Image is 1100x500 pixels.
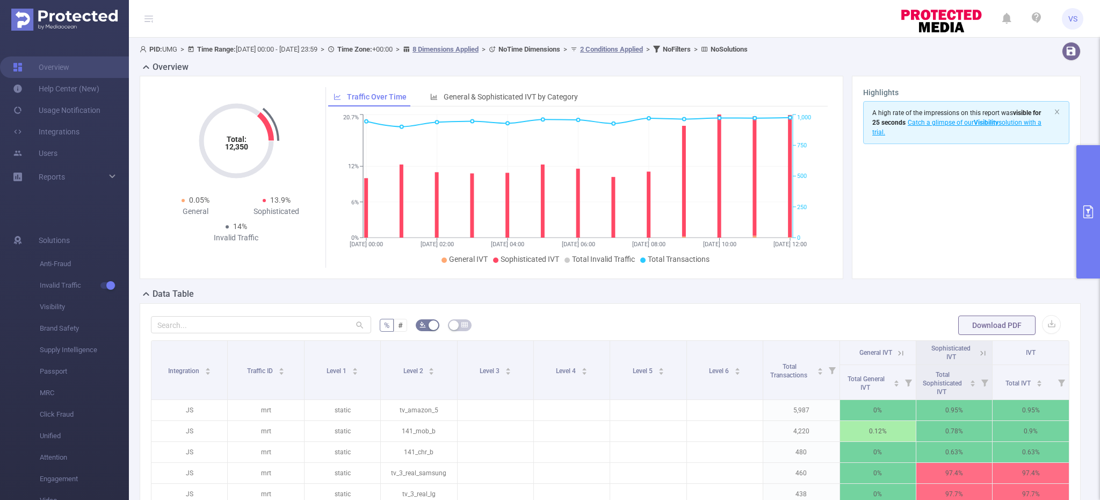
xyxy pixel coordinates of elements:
p: JS [151,442,227,462]
p: 460 [763,463,839,483]
p: 0.63% [993,442,1069,462]
p: 97.4% [916,463,992,483]
i: icon: caret-up [279,366,285,369]
span: Brand Safety [40,318,129,339]
p: 480 [763,442,839,462]
p: mrt [228,400,303,420]
i: icon: caret-down [1037,382,1043,385]
i: Filter menu [1054,365,1069,399]
div: Sort [817,366,823,373]
i: icon: caret-up [582,366,588,369]
p: 0.9% [993,421,1069,441]
a: Reports [39,166,65,188]
span: Level 6 [709,367,730,375]
tspan: 20.7% [343,115,359,122]
i: icon: caret-up [1037,378,1043,382]
div: Sort [969,378,976,385]
p: 0.63% [916,442,992,462]
div: Sophisticated [236,206,317,217]
span: Sophisticated IVT [931,345,971,361]
span: Integration [168,367,201,375]
tspan: Total: [226,135,246,144]
p: 0% [840,463,916,483]
tspan: [DATE] 00:00 [350,241,383,248]
tspan: [DATE] 02:00 [421,241,454,248]
i: icon: caret-down [582,370,588,374]
img: Protected Media [11,9,118,31]
tspan: [DATE] 06:00 [562,241,595,248]
p: 0.12% [840,421,916,441]
p: 4,220 [763,421,839,441]
i: icon: caret-down [505,370,511,374]
p: 0% [840,400,916,420]
p: mrt [228,421,303,441]
span: Unified [40,425,129,447]
b: No Solutions [711,45,748,53]
span: Total Invalid Traffic [572,255,635,263]
p: 141_chr_b [381,442,457,462]
tspan: 0% [351,234,359,241]
b: No Time Dimensions [498,45,560,53]
u: 8 Dimensions Applied [412,45,479,53]
p: static [305,421,380,441]
span: % [384,321,389,330]
tspan: [DATE] 10:00 [703,241,736,248]
tspan: 1,000 [797,115,811,122]
p: 0.78% [916,421,992,441]
span: General IVT [859,349,892,356]
tspan: 12% [348,163,359,170]
span: > [479,45,489,53]
span: Total IVT [1005,380,1032,387]
span: General IVT [449,255,488,263]
tspan: 12,350 [225,142,248,151]
b: Visibility [974,119,998,126]
span: Level 5 [633,367,654,375]
span: Sophisticated IVT [501,255,559,263]
span: Level 3 [480,367,501,375]
span: Passport [40,361,129,382]
span: Visibility [40,296,129,318]
div: Sort [1036,378,1043,385]
button: Download PDF [958,316,1036,335]
button: icon: close [1054,106,1060,118]
a: Users [13,142,57,164]
span: > [393,45,403,53]
tspan: [DATE] 12:00 [773,241,807,248]
p: tv_amazon_5 [381,400,457,420]
i: icon: caret-up [205,366,211,369]
p: 0% [840,442,916,462]
span: UMG [DATE] 00:00 - [DATE] 23:59 +00:00 [140,45,748,53]
p: tv_3_real_samsung [381,463,457,483]
tspan: 500 [797,173,807,180]
i: icon: caret-down [817,370,823,374]
span: A high rate of the impressions on this report [872,109,1000,117]
i: icon: table [461,322,468,328]
div: Sort [278,366,285,373]
span: > [317,45,328,53]
span: Reports [39,173,65,181]
span: > [643,45,653,53]
span: Anti-Fraud [40,253,129,275]
span: Catch a glimpse of our solution with a trial. [872,119,1041,136]
a: Integrations [13,121,79,142]
b: No Filters [663,45,691,53]
span: Supply Intelligence [40,339,129,361]
i: icon: close [1054,109,1060,115]
span: IVT [1026,349,1036,356]
div: Sort [581,366,588,373]
i: Filter menu [901,365,916,399]
p: JS [151,400,227,420]
p: 5,987 [763,400,839,420]
span: General & Sophisticated IVT by Category [444,92,578,101]
span: Total Sophisticated IVT [923,371,962,396]
i: icon: caret-down [734,370,740,374]
div: Sort [505,366,511,373]
span: # [398,321,403,330]
i: icon: caret-down [205,370,211,374]
div: Sort [734,366,741,373]
p: JS [151,463,227,483]
a: Overview [13,56,69,78]
p: static [305,400,380,420]
i: icon: line-chart [334,93,341,101]
div: Sort [205,366,211,373]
